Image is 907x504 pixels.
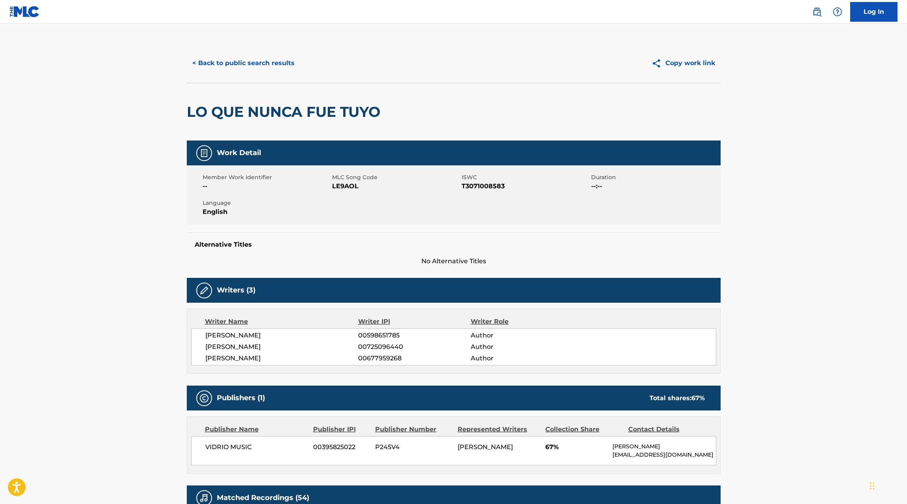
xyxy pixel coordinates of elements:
div: Total shares: [650,393,705,403]
div: Arrastrar [870,474,875,498]
button: < Back to public search results [187,53,300,73]
span: Language [203,199,330,207]
img: Writers [199,286,209,295]
div: Collection Share [545,425,622,434]
div: Publisher Number [375,425,452,434]
div: Help [830,4,845,20]
h5: Work Detail [217,148,261,157]
p: [PERSON_NAME] [612,442,715,451]
h5: Matched Recordings (54) [217,493,309,502]
img: MLC Logo [9,6,40,17]
div: Publisher IPI [313,425,369,434]
h5: Alternative Titles [195,241,713,249]
span: [PERSON_NAME] [205,342,359,352]
span: VIDRIO MUSIC [205,442,308,452]
a: Public Search [809,4,825,20]
h5: Publishers (1) [217,393,265,403]
span: 00677959268 [358,354,470,363]
div: Publisher Name [205,425,307,434]
div: Writer Name [205,317,359,326]
span: P245V4 [375,442,452,452]
div: Represented Writers [458,425,539,434]
span: MLC Song Code [332,173,460,182]
span: English [203,207,330,217]
span: 00725096440 [358,342,470,352]
span: No Alternative Titles [187,257,721,266]
span: [PERSON_NAME] [458,443,513,451]
h5: Writers (3) [217,286,255,295]
h2: LO QUE NUNCA FUE TUYO [187,103,384,121]
img: help [833,7,842,17]
a: Log In [850,2,898,22]
div: Contact Details [628,425,705,434]
span: Author [471,342,573,352]
span: --:-- [591,182,719,191]
span: 67 % [691,394,705,402]
img: search [812,7,822,17]
span: 67% [545,442,607,452]
img: Matched Recordings [199,493,209,503]
span: -- [203,182,330,191]
div: Widget de chat [868,466,907,504]
p: [EMAIL_ADDRESS][DOMAIN_NAME] [612,451,715,459]
span: [PERSON_NAME] [205,354,359,363]
span: 00395825022 [313,442,369,452]
span: [PERSON_NAME] [205,331,359,340]
span: 00598651785 [358,331,470,340]
img: Work Detail [199,148,209,158]
span: Member Work Identifier [203,173,330,182]
div: Writer Role [471,317,573,326]
img: Copy work link [652,58,665,68]
span: Author [471,331,573,340]
iframe: Chat Widget [868,466,907,504]
span: ISWC [462,173,589,182]
div: Writer IPI [358,317,471,326]
span: LE9AOL [332,182,460,191]
img: Publishers [199,393,209,403]
button: Copy work link [646,53,721,73]
span: Duration [591,173,719,182]
span: Author [471,354,573,363]
span: T3071008583 [462,182,589,191]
